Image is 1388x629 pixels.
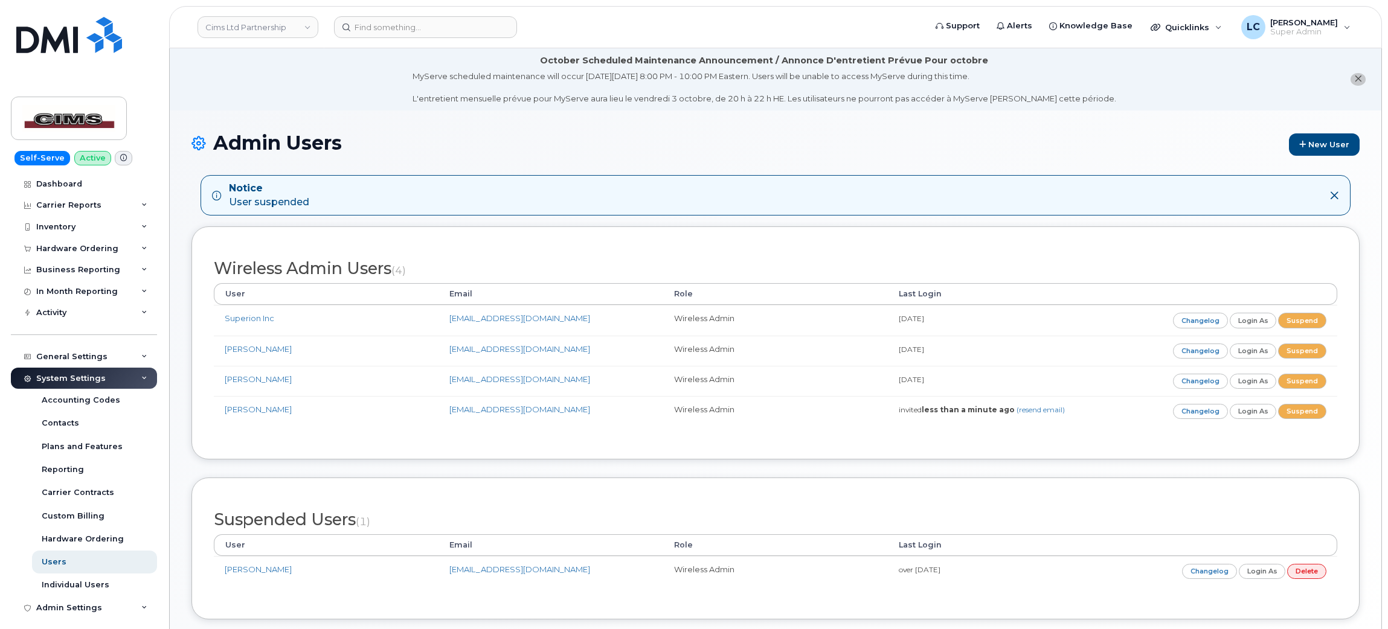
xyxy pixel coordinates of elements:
[663,366,888,396] td: Wireless Admin
[663,305,888,335] td: Wireless Admin
[663,336,888,366] td: Wireless Admin
[1289,133,1360,156] a: New User
[356,515,370,528] small: (1)
[1278,313,1326,328] a: Suspend
[225,404,292,414] a: [PERSON_NAME]
[1182,564,1237,579] a: Changelog
[225,374,292,384] a: [PERSON_NAME]
[391,264,406,276] small: (4)
[1230,374,1277,389] a: Login as
[888,534,1113,556] th: Last Login
[225,344,292,354] a: [PERSON_NAME]
[1278,343,1326,359] a: Suspend
[1230,404,1277,419] a: Login as
[1017,405,1065,414] a: (resend email)
[1173,313,1228,328] a: Changelog
[888,283,1113,305] th: Last Login
[449,404,590,414] a: [EMAIL_ADDRESS][DOMAIN_NAME]
[1173,374,1228,389] a: Changelog
[225,564,292,574] a: [PERSON_NAME]
[1230,343,1277,359] a: Login as
[413,71,1116,104] div: MyServe scheduled maintenance will occur [DATE][DATE] 8:00 PM - 10:00 PM Eastern. Users will be u...
[922,405,1015,414] strong: less than a minute ago
[439,534,663,556] th: Email
[1239,564,1286,579] a: Login as
[899,405,1065,414] small: invited
[1287,564,1326,579] a: Delete
[663,556,888,586] td: Wireless Admin
[225,313,274,323] a: Superion Inc
[540,54,988,67] div: October Scheduled Maintenance Announcement / Annonce D'entretient Prévue Pour octobre
[1173,343,1228,359] a: Changelog
[229,182,309,209] div: User suspended
[214,260,1337,278] h2: Wireless Admin Users
[229,182,309,196] strong: Notice
[439,283,663,305] th: Email
[1173,404,1228,419] a: Changelog
[899,565,940,574] small: over [DATE]
[899,345,924,354] small: [DATE]
[1278,374,1326,389] a: Suspend
[214,534,439,556] th: User
[1351,73,1366,86] button: close notification
[899,375,924,384] small: [DATE]
[899,314,924,323] small: [DATE]
[214,511,1337,529] h2: Suspended Users
[449,564,590,574] a: [EMAIL_ADDRESS][DOMAIN_NAME]
[449,374,590,384] a: [EMAIL_ADDRESS][DOMAIN_NAME]
[1230,313,1277,328] a: Login as
[214,283,439,305] th: User
[449,344,590,354] a: [EMAIL_ADDRESS][DOMAIN_NAME]
[1278,404,1326,419] a: Suspend
[191,132,1360,156] h1: Admin Users
[449,313,590,323] a: [EMAIL_ADDRESS][DOMAIN_NAME]
[663,396,888,426] td: Wireless Admin
[663,534,888,556] th: Role
[663,283,888,305] th: Role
